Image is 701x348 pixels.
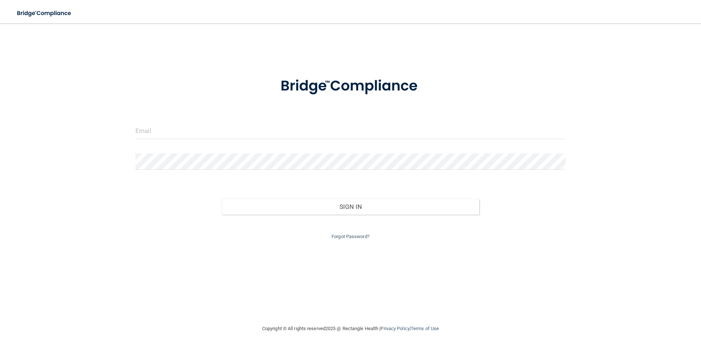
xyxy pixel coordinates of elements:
[411,326,439,331] a: Terms of Use
[135,123,566,139] input: Email
[11,6,78,21] img: bridge_compliance_login_screen.278c3ca4.svg
[222,199,480,215] button: Sign In
[380,326,409,331] a: Privacy Policy
[332,234,369,239] a: Forgot Password?
[265,67,436,105] img: bridge_compliance_login_screen.278c3ca4.svg
[217,317,484,340] div: Copyright © All rights reserved 2025 @ Rectangle Health | |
